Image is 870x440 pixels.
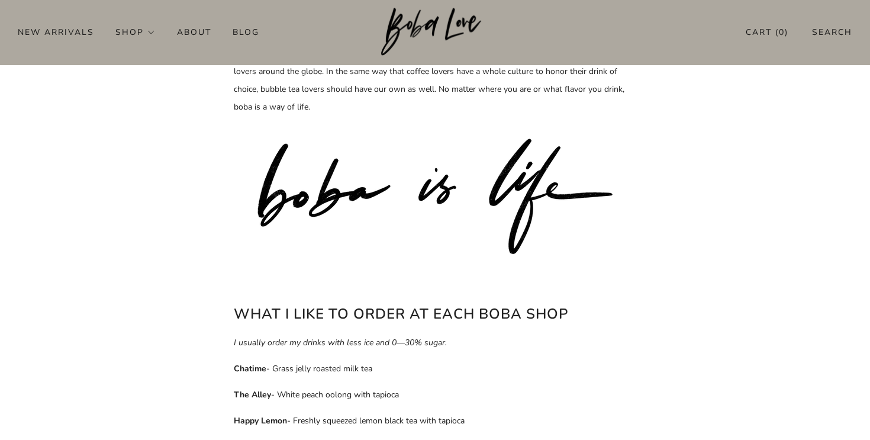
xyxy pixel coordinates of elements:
a: New Arrivals [18,23,94,41]
img: boba is life [257,139,613,254]
a: Search [812,23,852,42]
h2: What I like to order at each boba shop [234,303,636,325]
a: Shop [115,23,156,41]
items-count: 0 [779,27,785,38]
a: Boba Love [381,8,489,57]
strong: Happy Lemon [234,415,287,426]
p: - Freshly squeezed lemon black tea with tapioca [234,412,636,430]
a: Blog [233,23,259,41]
a: About [177,23,211,41]
p: - Grass jelly roasted milk tea [234,360,636,378]
strong: The Alley [234,389,271,400]
p: [PERSON_NAME] is not just the name of my company, but a mentality. With this shop, I hope to unit... [234,45,636,116]
p: - White peach oolong with tapioca [234,386,636,404]
a: Cart [746,23,788,42]
img: Boba Love [381,8,489,56]
strong: Chatime [234,363,266,374]
em: I usually order my drinks with less ice and 0—30% sugar. [234,337,447,348]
